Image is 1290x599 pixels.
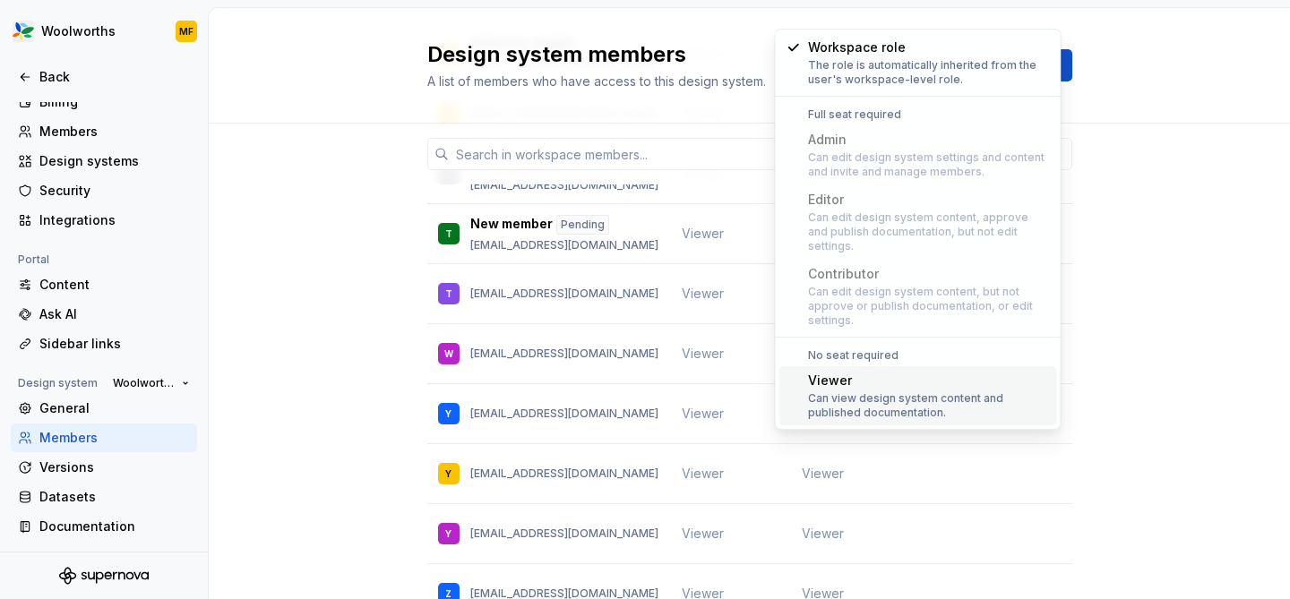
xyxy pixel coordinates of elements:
[802,525,844,543] span: Viewer
[39,335,190,353] div: Sidebar links
[470,178,658,193] p: [EMAIL_ADDRESS][DOMAIN_NAME]
[682,346,724,361] span: Viewer
[444,345,453,363] div: W
[39,211,190,229] div: Integrations
[39,458,190,476] div: Versions
[59,567,149,585] svg: Supernova Logo
[39,152,190,170] div: Design systems
[11,372,105,394] div: Design system
[470,347,658,361] p: [EMAIL_ADDRESS][DOMAIN_NAME]
[39,429,190,447] div: Members
[808,210,1050,253] div: Can edit design system content, approve and publish documentation, but not edit settings.
[11,483,197,511] a: Datasets
[11,249,56,270] div: Portal
[39,488,190,506] div: Datasets
[11,88,197,116] a: Billing
[808,58,1050,87] div: The role is automatically inherited from the user's workspace-level role.
[39,518,190,535] div: Documentation
[682,406,724,421] span: Viewer
[470,466,658,481] p: [EMAIL_ADDRESS][DOMAIN_NAME]
[39,123,190,141] div: Members
[39,399,190,417] div: General
[39,276,190,294] div: Content
[682,226,724,241] span: Viewer
[682,286,724,301] span: Viewer
[808,391,1050,420] div: Can view design system content and published documentation.
[427,73,766,89] span: A list of members who have access to this design system.
[470,287,658,301] p: [EMAIL_ADDRESS][DOMAIN_NAME]
[13,21,34,42] img: 551ca721-6c59-42a7-accd-e26345b0b9d6.png
[41,22,116,40] div: Woolworths
[11,512,197,541] a: Documentation
[445,285,452,303] div: T
[11,270,197,299] a: Content
[39,182,190,200] div: Security
[808,285,1050,328] div: Can edit design system content, but not approve or publish documentation, or edit settings.
[470,526,658,541] p: [EMAIL_ADDRESS][DOMAIN_NAME]
[11,453,197,482] a: Versions
[179,24,193,39] div: MF
[556,215,609,235] div: Pending
[11,424,197,452] a: Members
[11,63,197,91] a: Back
[445,465,451,483] div: Y
[39,305,190,323] div: Ask AI
[808,39,1050,56] div: Workspace role
[39,68,190,86] div: Back
[808,150,1050,179] div: Can edit design system settings and content and invite and manage members.
[776,338,1061,429] div: Suggestions
[4,12,204,51] button: WoolworthsMF
[776,30,1061,96] div: Suggestions
[449,138,1072,170] input: Search in workspace members...
[11,394,197,423] a: General
[113,376,175,390] span: Woolworths
[776,97,1061,337] div: Suggestions
[779,348,1057,363] div: No seat required
[445,225,452,243] div: T
[682,466,724,481] span: Viewer
[11,329,197,358] a: Sidebar links
[470,238,658,252] p: [EMAIL_ADDRESS][DOMAIN_NAME]
[779,107,1057,122] div: Full seat required
[427,40,978,69] h2: Design system members
[11,176,197,205] a: Security
[445,405,451,423] div: Y
[470,406,658,421] p: [EMAIL_ADDRESS][DOMAIN_NAME]
[39,93,190,111] div: Billing
[802,465,844,483] span: Viewer
[808,131,1050,149] div: Admin
[445,525,451,543] div: Y
[11,147,197,175] a: Design systems
[808,265,1050,283] div: Contributor
[470,215,553,235] p: New member
[11,300,197,329] a: Ask AI
[682,526,724,541] span: Viewer
[11,206,197,235] a: Integrations
[808,372,1050,389] div: Viewer
[808,191,1050,209] div: Editor
[11,117,197,146] a: Members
